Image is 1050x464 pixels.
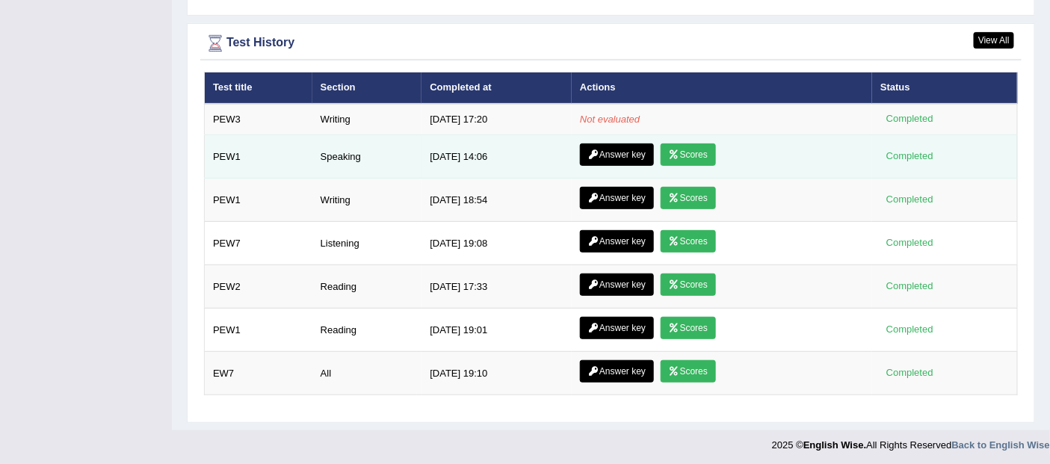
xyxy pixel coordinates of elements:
[880,279,939,294] div: Completed
[952,439,1050,451] a: Back to English Wise
[312,222,422,265] td: Listening
[661,187,716,209] a: Scores
[421,222,572,265] td: [DATE] 19:08
[421,265,572,309] td: [DATE] 17:33
[421,104,572,135] td: [DATE] 17:20
[661,143,716,166] a: Scores
[205,222,312,265] td: PEW7
[661,273,716,296] a: Scores
[205,72,312,104] th: Test title
[580,230,654,253] a: Answer key
[803,439,866,451] strong: English Wise.
[421,179,572,222] td: [DATE] 18:54
[205,352,312,395] td: EW7
[312,352,422,395] td: All
[312,265,422,309] td: Reading
[204,32,1018,55] div: Test History
[205,309,312,352] td: PEW1
[580,187,654,209] a: Answer key
[312,309,422,352] td: Reading
[580,360,654,383] a: Answer key
[880,149,939,164] div: Completed
[312,104,422,135] td: Writing
[312,135,422,179] td: Speaking
[205,104,312,135] td: PEW3
[880,322,939,338] div: Completed
[880,365,939,381] div: Completed
[421,135,572,179] td: [DATE] 14:06
[205,135,312,179] td: PEW1
[880,192,939,208] div: Completed
[580,317,654,339] a: Answer key
[872,72,1017,104] th: Status
[312,179,422,222] td: Writing
[974,32,1014,49] a: View All
[421,72,572,104] th: Completed at
[421,352,572,395] td: [DATE] 19:10
[572,72,872,104] th: Actions
[205,179,312,222] td: PEW1
[205,265,312,309] td: PEW2
[880,235,939,251] div: Completed
[580,273,654,296] a: Answer key
[580,143,654,166] a: Answer key
[421,309,572,352] td: [DATE] 19:01
[661,360,716,383] a: Scores
[880,111,939,127] div: Completed
[661,317,716,339] a: Scores
[772,430,1050,452] div: 2025 © All Rights Reserved
[580,114,640,125] em: Not evaluated
[661,230,716,253] a: Scores
[312,72,422,104] th: Section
